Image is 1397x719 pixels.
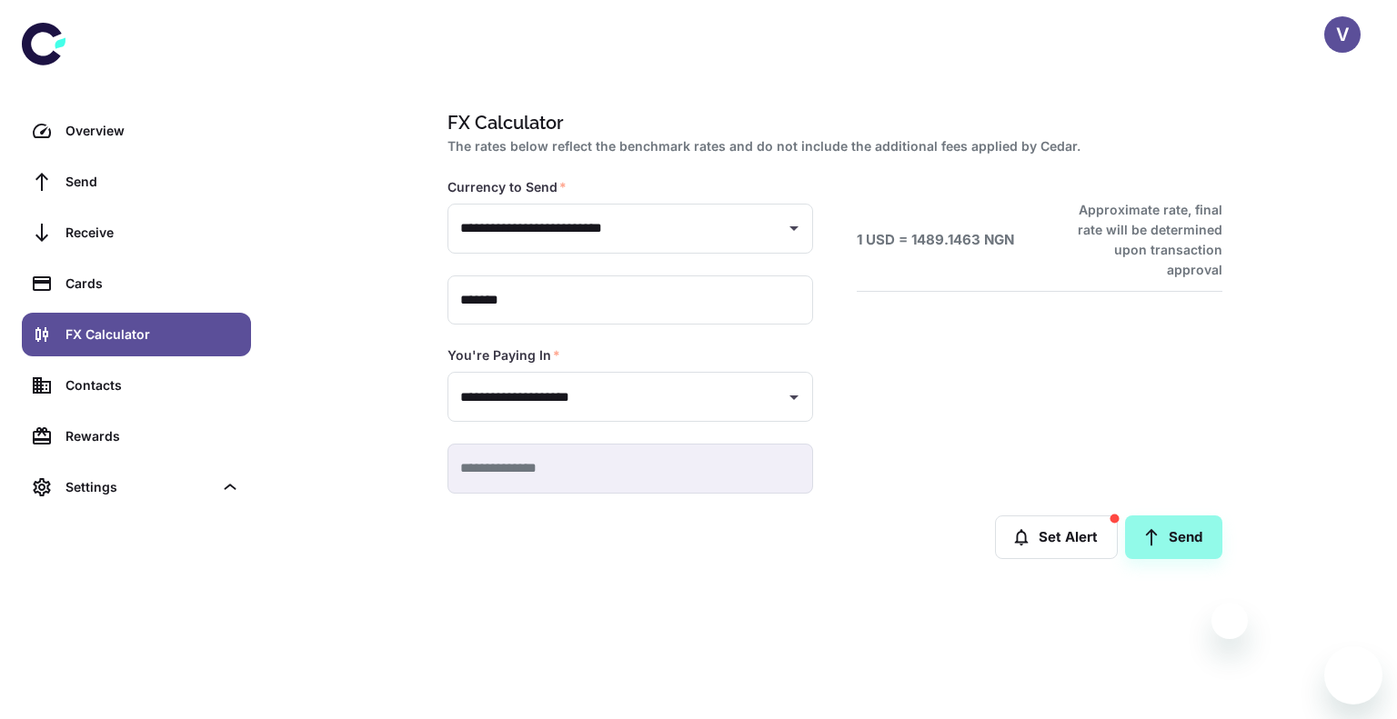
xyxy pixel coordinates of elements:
[65,121,240,141] div: Overview
[781,215,807,241] button: Open
[447,178,567,196] label: Currency to Send
[65,477,213,497] div: Settings
[447,346,560,364] label: You're Paying In
[1324,16,1361,53] button: V
[22,364,251,407] a: Contacts
[1211,603,1248,639] iframe: Close message
[22,465,251,509] div: Settings
[22,262,251,305] a: Cards
[1058,200,1222,280] h6: Approximate rate, final rate will be determined upon transaction approval
[447,109,1215,136] h1: FX Calculator
[65,274,240,294] div: Cards
[65,325,240,345] div: FX Calculator
[857,230,1014,251] h6: 1 USD = 1489.1463 NGN
[22,414,251,458] a: Rewards
[22,160,251,204] a: Send
[65,426,240,446] div: Rewards
[1125,515,1222,559] a: Send
[1324,646,1382,704] iframe: Button to launch messaging window
[65,172,240,192] div: Send
[22,109,251,153] a: Overview
[65,375,240,395] div: Contacts
[65,223,240,243] div: Receive
[781,384,807,410] button: Open
[22,211,251,255] a: Receive
[22,313,251,356] a: FX Calculator
[995,515,1118,559] button: Set Alert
